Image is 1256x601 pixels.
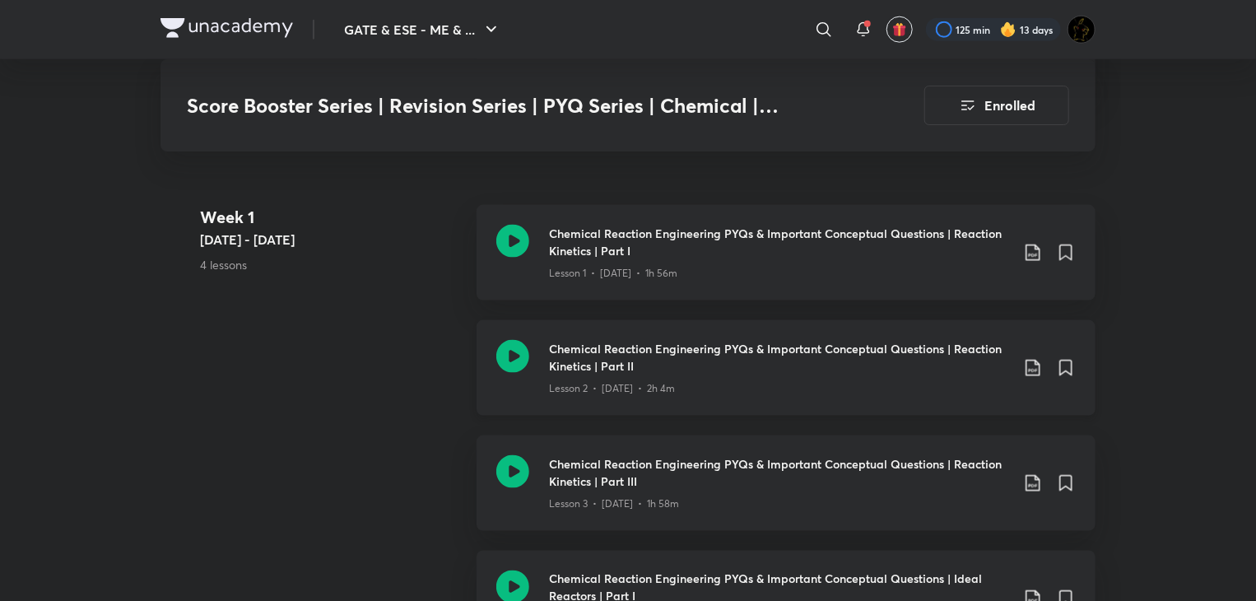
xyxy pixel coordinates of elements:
[924,86,1069,125] button: Enrolled
[200,256,463,273] p: 4 lessons
[892,22,907,37] img: avatar
[549,496,679,511] p: Lesson 3 • [DATE] • 1h 58m
[886,16,913,43] button: avatar
[549,225,1010,259] h3: Chemical Reaction Engineering PYQs & Important Conceptual Questions | Reaction Kinetics | Part I
[477,436,1096,551] a: Chemical Reaction Engineering PYQs & Important Conceptual Questions | Reaction Kinetics | Part II...
[334,13,511,46] button: GATE & ESE - ME & ...
[549,455,1010,490] h3: Chemical Reaction Engineering PYQs & Important Conceptual Questions | Reaction Kinetics | Part III
[200,230,463,249] h5: [DATE] - [DATE]
[1000,21,1016,38] img: streak
[549,266,677,281] p: Lesson 1 • [DATE] • 1h 56m
[1068,16,1096,44] img: Ranit Maity01
[187,94,831,118] h3: Score Booster Series | Revision Series | PYQ Series | Chemical | [PERSON_NAME]
[160,18,293,42] a: Company Logo
[477,320,1096,436] a: Chemical Reaction Engineering PYQs & Important Conceptual Questions | Reaction Kinetics | Part II...
[200,205,463,230] h4: Week 1
[549,340,1010,375] h3: Chemical Reaction Engineering PYQs & Important Conceptual Questions | Reaction Kinetics | Part II
[549,381,675,396] p: Lesson 2 • [DATE] • 2h 4m
[160,18,293,38] img: Company Logo
[477,205,1096,320] a: Chemical Reaction Engineering PYQs & Important Conceptual Questions | Reaction Kinetics | Part IL...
